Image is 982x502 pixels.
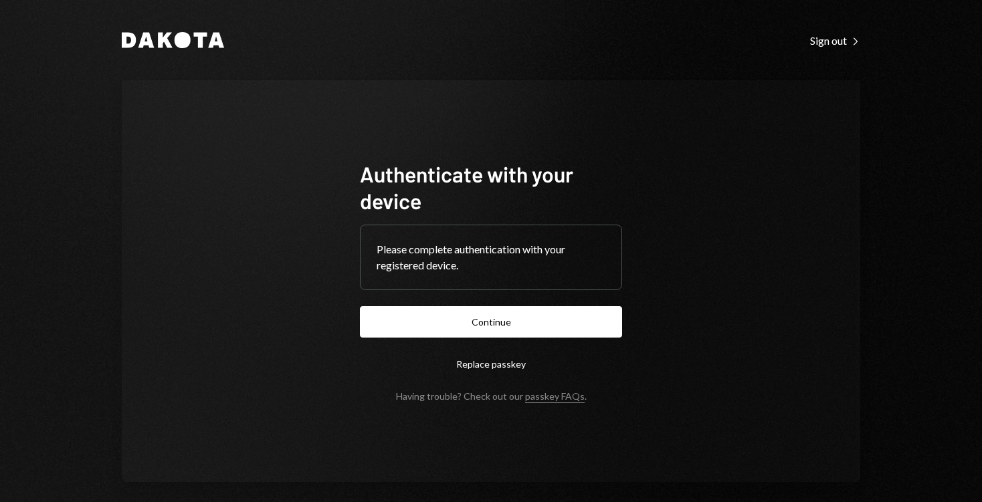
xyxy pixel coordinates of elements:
button: Continue [360,306,622,338]
button: Replace passkey [360,348,622,380]
a: passkey FAQs [525,390,585,403]
div: Please complete authentication with your registered device. [377,241,605,273]
div: Sign out [810,34,860,47]
a: Sign out [810,33,860,47]
div: Having trouble? Check out our . [396,390,587,402]
h1: Authenticate with your device [360,160,622,214]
